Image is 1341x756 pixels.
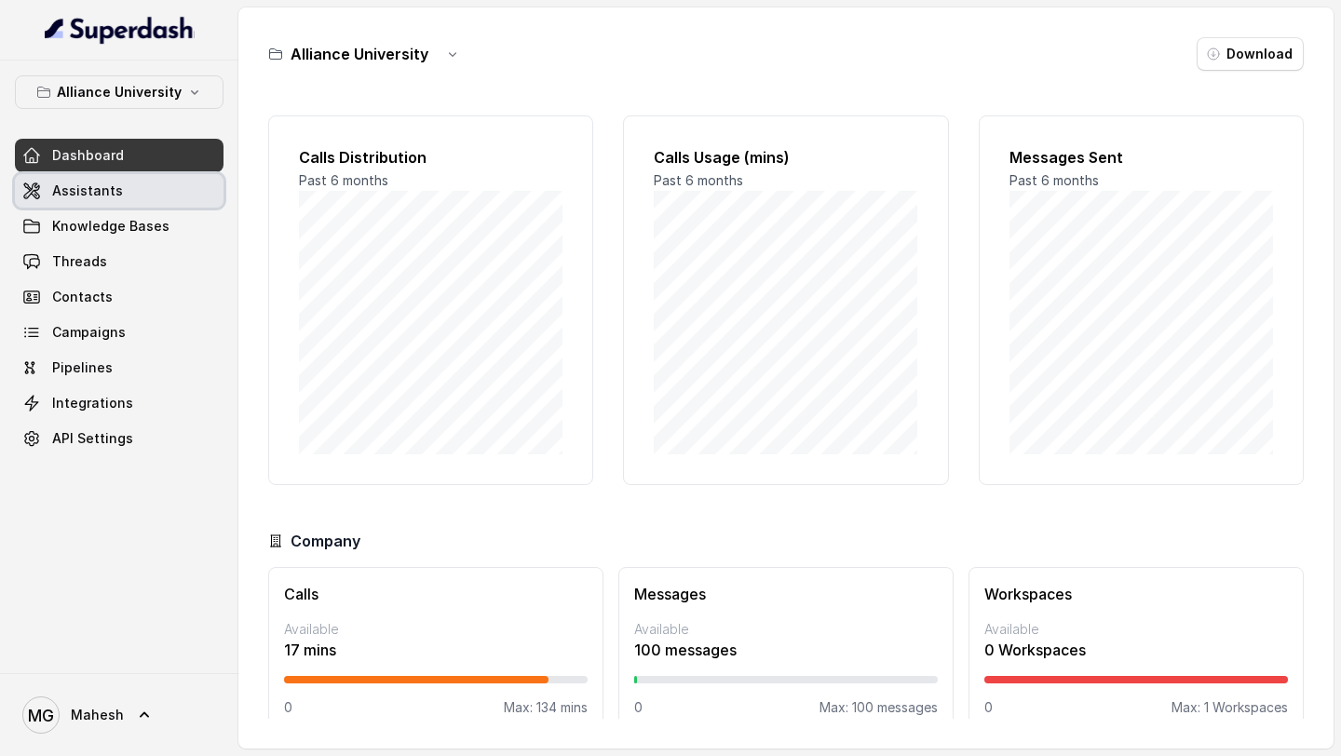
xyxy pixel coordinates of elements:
span: Pipelines [52,358,113,377]
h3: Workspaces [984,583,1288,605]
p: Max: 134 mins [504,698,588,717]
h2: Messages Sent [1009,146,1273,169]
h3: Company [291,530,360,552]
span: Contacts [52,288,113,306]
p: 17 mins [284,639,588,661]
img: light.svg [45,15,195,45]
p: 0 [634,698,643,717]
a: Knowledge Bases [15,209,223,243]
p: Available [634,620,938,639]
h2: Calls Distribution [299,146,562,169]
span: Integrations [52,394,133,412]
span: Campaigns [52,323,126,342]
p: 100 messages [634,639,938,661]
text: MG [28,706,54,725]
a: Dashboard [15,139,223,172]
p: Max: 1 Workspaces [1172,698,1288,717]
a: Assistants [15,174,223,208]
p: 0 [284,698,292,717]
span: Mahesh [71,706,124,724]
h3: Messages [634,583,938,605]
p: Available [984,620,1288,639]
p: Available [284,620,588,639]
p: Alliance University [57,81,182,103]
a: Contacts [15,280,223,314]
a: Pipelines [15,351,223,385]
h3: Alliance University [291,43,428,65]
span: Dashboard [52,146,124,165]
button: Download [1197,37,1304,71]
p: 0 [984,698,993,717]
span: Past 6 months [299,172,388,188]
p: 0 Workspaces [984,639,1288,661]
span: Assistants [52,182,123,200]
span: Past 6 months [654,172,743,188]
p: Max: 100 messages [819,698,938,717]
h3: Calls [284,583,588,605]
span: Past 6 months [1009,172,1099,188]
button: Alliance University [15,75,223,109]
span: Threads [52,252,107,271]
a: Integrations [15,386,223,420]
span: Knowledge Bases [52,217,169,236]
span: API Settings [52,429,133,448]
a: Campaigns [15,316,223,349]
a: Threads [15,245,223,278]
a: API Settings [15,422,223,455]
a: Mahesh [15,689,223,741]
h2: Calls Usage (mins) [654,146,917,169]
